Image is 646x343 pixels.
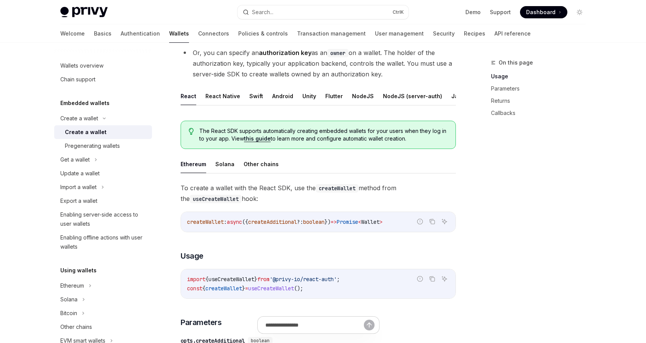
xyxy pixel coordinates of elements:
span: (); [294,285,303,292]
a: Welcome [60,24,85,43]
a: Connectors [198,24,229,43]
a: Other chains [54,320,152,334]
button: NodeJS (server-auth) [383,87,442,105]
a: Support [490,8,511,16]
div: Update a wallet [60,169,100,178]
a: Wallets overview [54,59,152,73]
div: Bitcoin [60,309,77,318]
strong: authorization key [259,49,312,57]
div: Ethereum [60,281,84,290]
span: const [187,285,202,292]
button: Flutter [325,87,343,105]
span: Promise [337,218,358,225]
span: createWallet [205,285,242,292]
a: Returns [491,95,592,107]
span: ({ [242,218,248,225]
button: Swift [249,87,263,105]
a: Parameters [491,83,592,95]
svg: Tip [189,128,194,135]
a: Pregenerating wallets [54,139,152,153]
span: On this page [499,58,533,67]
button: Send message [364,320,375,330]
span: }) [325,218,331,225]
div: Create a wallet [60,114,98,123]
span: } [242,285,245,292]
a: Security [433,24,455,43]
code: createWallet [316,184,359,193]
span: => [331,218,337,225]
button: Java [451,87,465,105]
button: React [181,87,196,105]
span: = [245,285,248,292]
code: useCreateWallet [190,195,242,203]
div: Solana [60,295,78,304]
button: Other chains [244,155,279,173]
button: Copy the contents from the code block [427,274,437,284]
a: API reference [494,24,531,43]
div: Get a wallet [60,155,90,164]
span: Ctrl K [392,9,404,15]
a: this guide [244,135,271,142]
a: Update a wallet [54,167,152,180]
span: useCreateWallet [248,285,294,292]
a: Recipes [464,24,485,43]
a: Export a wallet [54,194,152,208]
div: Export a wallet [60,196,97,205]
div: Wallets overview [60,61,103,70]
a: Demo [465,8,481,16]
span: ?: [297,218,303,225]
span: Dashboard [526,8,556,16]
button: NodeJS [352,87,374,105]
button: Ethereum [181,155,206,173]
button: Search...CtrlK [237,5,409,19]
button: Unity [302,87,316,105]
span: } [254,276,257,283]
a: User management [375,24,424,43]
button: Toggle dark mode [573,6,586,18]
a: Policies & controls [238,24,288,43]
span: { [202,285,205,292]
div: Enabling offline actions with user wallets [60,233,147,251]
span: createWallet [187,218,224,225]
span: Wallet [361,218,380,225]
a: Chain support [54,73,152,86]
span: import [187,276,205,283]
span: Usage [181,251,203,261]
div: Create a wallet [65,128,107,137]
div: Chain support [60,75,95,84]
a: Create a wallet [54,125,152,139]
a: Authentication [121,24,160,43]
button: Ask AI [439,274,449,284]
span: useCreateWallet [208,276,254,283]
button: Copy the contents from the code block [427,217,437,227]
a: Callbacks [491,107,592,119]
div: Search... [252,8,273,17]
code: owner [327,49,349,57]
span: async [227,218,242,225]
button: React Native [205,87,240,105]
button: Android [272,87,293,105]
span: '@privy-io/react-auth' [270,276,337,283]
a: Basics [94,24,111,43]
a: Enabling server-side access to user wallets [54,208,152,231]
li: Or, you can specify an as an on a wallet. The holder of the authorization key, typically your app... [181,47,456,79]
span: boolean [303,218,325,225]
span: { [205,276,208,283]
span: : [224,218,227,225]
span: < [358,218,361,225]
span: The React SDK supports automatically creating embedded wallets for your users when they log in to... [199,127,448,142]
span: createAdditional [248,218,297,225]
button: Ask AI [439,217,449,227]
div: Enabling server-side access to user wallets [60,210,147,228]
h5: Embedded wallets [60,99,110,108]
div: Other chains [60,322,92,332]
button: Report incorrect code [415,217,425,227]
a: Enabling offline actions with user wallets [54,231,152,254]
span: > [380,218,383,225]
a: Dashboard [520,6,567,18]
a: Wallets [169,24,189,43]
a: Transaction management [297,24,366,43]
span: To create a wallet with the React SDK, use the method from the hook: [181,183,456,204]
button: Report incorrect code [415,274,425,284]
h5: Using wallets [60,266,97,275]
